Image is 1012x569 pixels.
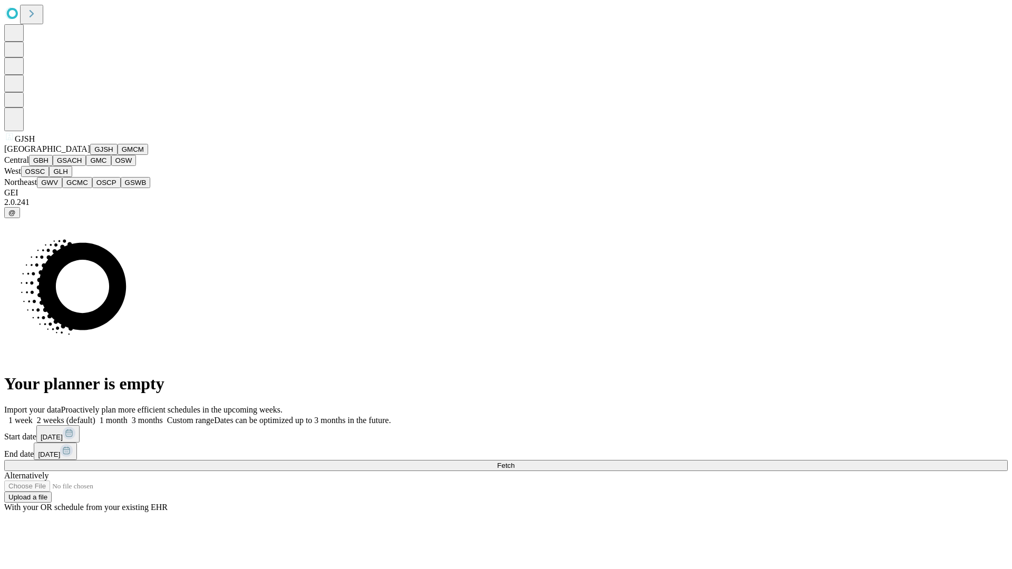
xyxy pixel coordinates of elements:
[4,198,1008,207] div: 2.0.241
[4,188,1008,198] div: GEI
[4,178,37,187] span: Northeast
[36,425,80,443] button: [DATE]
[118,144,148,155] button: GMCM
[41,433,63,441] span: [DATE]
[4,492,52,503] button: Upload a file
[121,177,151,188] button: GSWB
[62,177,92,188] button: GCMC
[132,416,163,425] span: 3 months
[4,374,1008,394] h1: Your planner is empty
[100,416,128,425] span: 1 month
[38,450,60,458] span: [DATE]
[4,443,1008,460] div: End date
[4,425,1008,443] div: Start date
[49,166,72,177] button: GLH
[92,177,121,188] button: OSCP
[4,405,61,414] span: Import your data
[8,416,33,425] span: 1 week
[15,134,35,143] span: GJSH
[90,144,118,155] button: GJSH
[8,209,16,217] span: @
[4,166,21,175] span: West
[86,155,111,166] button: GMC
[111,155,137,166] button: OSW
[214,416,391,425] span: Dates can be optimized up to 3 months in the future.
[4,155,29,164] span: Central
[4,460,1008,471] button: Fetch
[21,166,50,177] button: OSSC
[4,207,20,218] button: @
[4,471,48,480] span: Alternatively
[37,177,62,188] button: GWV
[497,462,514,469] span: Fetch
[37,416,95,425] span: 2 weeks (default)
[4,144,90,153] span: [GEOGRAPHIC_DATA]
[167,416,214,425] span: Custom range
[34,443,77,460] button: [DATE]
[53,155,86,166] button: GSACH
[61,405,283,414] span: Proactively plan more efficient schedules in the upcoming weeks.
[29,155,53,166] button: GBH
[4,503,168,512] span: With your OR schedule from your existing EHR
